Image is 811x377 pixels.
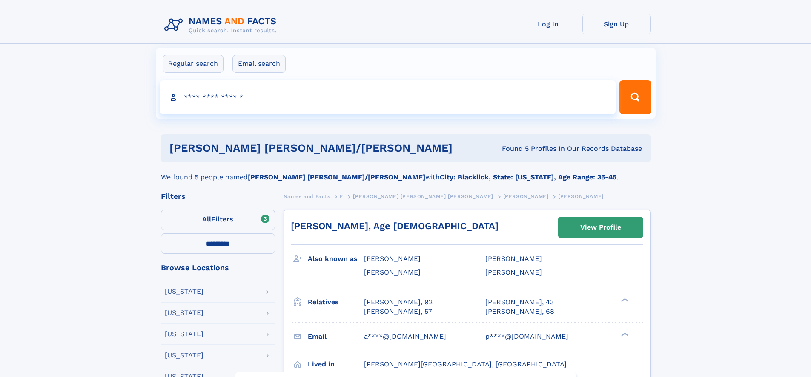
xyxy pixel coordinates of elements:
a: View Profile [559,217,643,238]
b: [PERSON_NAME] [PERSON_NAME]/[PERSON_NAME] [248,173,425,181]
div: [US_STATE] [165,331,203,337]
a: E [340,191,344,201]
a: [PERSON_NAME], Age [DEMOGRAPHIC_DATA] [291,221,499,231]
div: ❯ [619,297,629,303]
h1: [PERSON_NAME] [PERSON_NAME]/[PERSON_NAME] [169,143,477,153]
a: [PERSON_NAME], 92 [364,298,433,307]
a: Log In [514,14,582,34]
span: [PERSON_NAME] [364,255,421,263]
span: [PERSON_NAME] [558,193,604,199]
a: Sign Up [582,14,651,34]
h3: Email [308,329,364,344]
span: E [340,193,344,199]
h3: Lived in [308,357,364,371]
b: City: Blacklick, State: [US_STATE], Age Range: 35-45 [440,173,616,181]
h3: Relatives [308,295,364,309]
h3: Also known as [308,252,364,266]
a: [PERSON_NAME] [503,191,549,201]
a: [PERSON_NAME], 43 [485,298,554,307]
label: Email search [232,55,286,73]
div: ❯ [619,332,629,337]
span: [PERSON_NAME] [364,268,421,276]
span: [PERSON_NAME][GEOGRAPHIC_DATA], [GEOGRAPHIC_DATA] [364,360,567,368]
a: [PERSON_NAME], 68 [485,307,554,316]
label: Filters [161,210,275,230]
div: Browse Locations [161,264,275,272]
div: View Profile [580,218,621,237]
span: [PERSON_NAME] [503,193,549,199]
img: Logo Names and Facts [161,14,284,37]
a: Names and Facts [284,191,330,201]
a: [PERSON_NAME], 57 [364,307,432,316]
div: We found 5 people named with . [161,162,651,182]
span: [PERSON_NAME] [PERSON_NAME] [PERSON_NAME] [353,193,493,199]
button: Search Button [619,80,651,114]
span: All [202,215,211,223]
input: search input [160,80,616,114]
div: Filters [161,193,275,200]
span: [PERSON_NAME] [485,255,542,263]
div: [US_STATE] [165,288,203,295]
div: [US_STATE] [165,352,203,359]
label: Regular search [163,55,224,73]
div: Found 5 Profiles In Our Records Database [477,144,642,153]
span: [PERSON_NAME] [485,268,542,276]
div: [US_STATE] [165,309,203,316]
a: [PERSON_NAME] [PERSON_NAME] [PERSON_NAME] [353,191,493,201]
